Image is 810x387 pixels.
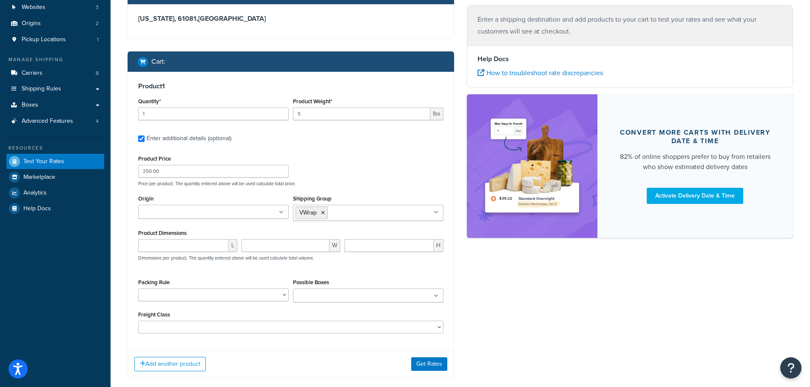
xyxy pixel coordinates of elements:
input: 0.00 [293,107,430,120]
span: Marketplace [23,174,55,181]
a: Shipping Rules [6,81,104,97]
span: Carriers [22,70,43,77]
label: Product Price [138,155,171,162]
span: 1 [97,36,99,43]
label: Quantity* [138,98,161,105]
label: Product Weight* [293,98,332,105]
a: Origins2 [6,16,104,31]
span: Test Your Rates [23,158,64,165]
span: Websites [22,4,45,11]
h3: Product 1 [138,82,443,90]
span: Help Docs [23,205,51,212]
h4: Help Docs [477,54,783,64]
a: Activate Delivery Date & Time [647,188,743,204]
span: H [434,239,443,252]
a: How to troubleshoot rate discrepancies [477,68,603,78]
h3: [US_STATE], 61081 , [GEOGRAPHIC_DATA] [138,14,443,23]
label: Shipping Group [293,195,332,202]
a: Test Your Rates [6,154,104,169]
div: Enter additional details (optional) [147,133,231,144]
span: 8 [96,70,99,77]
p: Price per product. The quantity entered above will be used calculate total price. [136,181,446,186]
div: Resources [6,144,104,152]
button: Add another product [134,357,206,371]
img: feature-image-ddt-36eae7f7280da8017bfb280eaccd9c446f90b1fe08728e4019434db127062ab4.png [480,107,585,225]
a: Marketplace [6,169,104,185]
a: Help Docs [6,201,104,216]
span: W [330,239,340,252]
a: Pickup Locations1 [6,32,104,48]
label: Origin [138,195,153,202]
span: Origins [22,20,41,27]
label: Packing Rule [138,279,170,285]
li: Carriers [6,65,104,81]
button: Get Rates [411,357,447,371]
label: Freight Class [138,311,170,318]
label: Product Dimensions [138,230,187,236]
span: L [229,239,237,252]
a: Boxes [6,97,104,113]
input: 0.0 [138,107,289,120]
span: lbs [430,107,443,120]
span: Analytics [23,189,47,197]
span: 2 [96,20,99,27]
button: Open Resource Center [780,357,801,379]
span: Pickup Locations [22,36,66,43]
span: Shipping Rules [22,85,61,93]
li: Origins [6,16,104,31]
span: 4 [96,118,99,125]
p: Dimensions per product. The quantity entered above will be used calculate total volume. [136,255,314,261]
div: Convert more carts with delivery date & time [618,128,773,145]
label: Possible Boxes [293,279,329,285]
h2: Cart : [151,58,165,65]
a: Carriers8 [6,65,104,81]
div: 82% of online shoppers prefer to buy from retailers who show estimated delivery dates [618,152,773,172]
span: Advanced Features [22,118,73,125]
a: Advanced Features4 [6,113,104,129]
a: Analytics [6,185,104,201]
span: Boxes [22,102,38,109]
li: Pickup Locations [6,32,104,48]
li: Advanced Features [6,113,104,129]
p: Enter a shipping destination and add products to your cart to test your rates and see what your c... [477,14,783,37]
span: VWrap [299,208,317,217]
div: Manage Shipping [6,56,104,63]
span: 3 [96,4,99,11]
input: Enter additional details (optional) [138,136,145,142]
